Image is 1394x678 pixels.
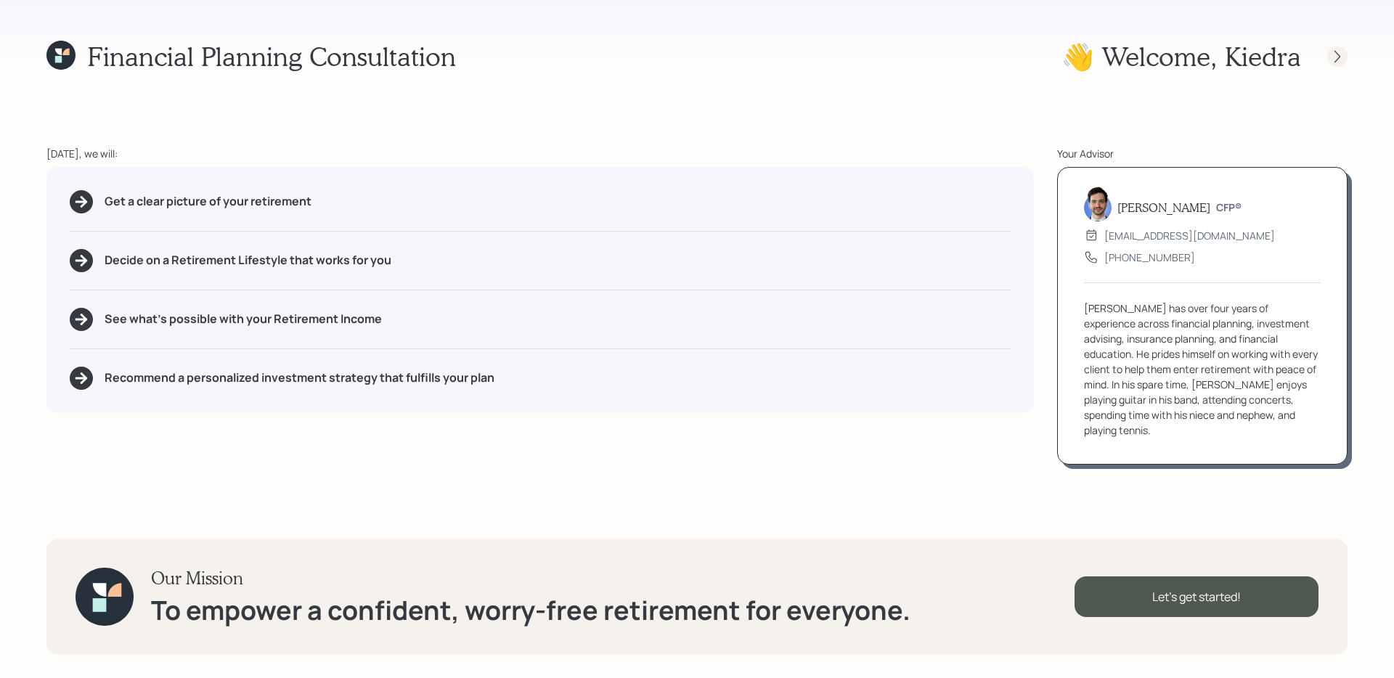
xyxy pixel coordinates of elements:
[1104,250,1195,265] div: [PHONE_NUMBER]
[1057,146,1348,161] div: Your Advisor
[151,568,910,589] h3: Our Mission
[151,595,910,626] h1: To empower a confident, worry-free retirement for everyone.
[1084,301,1321,438] div: [PERSON_NAME] has over four years of experience across financial planning, investment advising, i...
[1117,200,1210,214] h5: [PERSON_NAME]
[1216,202,1242,214] h6: CFP®
[1084,187,1112,221] img: jonah-coleman-headshot.png
[1061,41,1301,72] h1: 👋 Welcome , Kiedra
[105,195,311,208] h5: Get a clear picture of your retirement
[1104,228,1275,243] div: [EMAIL_ADDRESS][DOMAIN_NAME]
[87,41,456,72] h1: Financial Planning Consultation
[46,146,1034,161] div: [DATE], we will:
[105,371,494,385] h5: Recommend a personalized investment strategy that fulfills your plan
[1075,576,1318,617] div: Let's get started!
[105,312,382,326] h5: See what's possible with your Retirement Income
[105,253,391,267] h5: Decide on a Retirement Lifestyle that works for you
